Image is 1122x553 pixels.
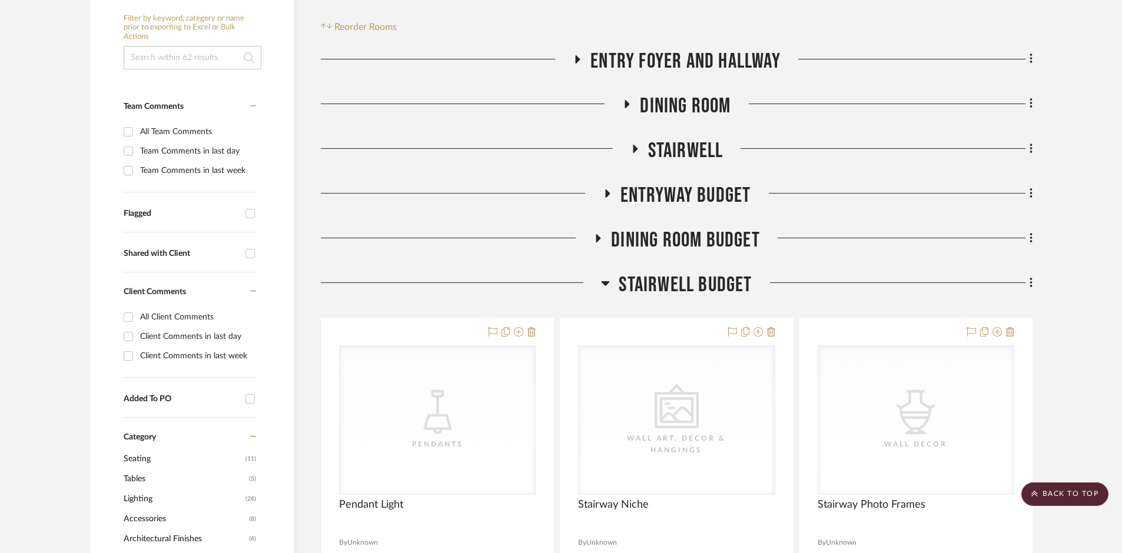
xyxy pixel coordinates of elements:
[618,432,735,456] div: Wall Art, Decor & Hangings
[124,102,184,111] span: Team Comments
[124,288,186,296] span: Client Comments
[140,161,253,180] div: Team Comments in last week
[124,489,243,509] span: Lighting
[818,498,925,511] span: Stairway Photo Frames
[826,537,857,548] span: Unknown
[1021,482,1108,506] scroll-to-top-button: BACK TO TOP
[379,438,496,450] div: Pendants
[611,228,760,253] span: Dining Room Budget
[578,498,649,511] span: Stairway Niche
[334,20,397,34] span: Reorder Rooms
[140,308,253,327] div: All Client Comments
[590,49,781,74] span: Entry Foyer and Hallway
[818,537,826,548] span: By
[140,122,253,141] div: All Team Comments
[124,449,243,469] span: Seating
[245,489,256,508] span: (24)
[347,537,378,548] span: Unknown
[586,537,617,548] span: Unknown
[321,20,397,34] button: Reorder Rooms
[640,94,731,119] span: Dining Room
[648,138,723,164] span: Stairwell
[245,449,256,468] span: (11)
[124,249,240,259] div: Shared with Client
[124,46,261,69] input: Search within 62 results
[124,529,246,549] span: Architectural Finishes
[140,347,253,365] div: Client Comments in last week
[249,469,256,488] span: (5)
[619,272,752,298] span: Stairwell Budget
[124,469,246,489] span: Tables
[124,14,261,42] h6: Filter by keyword, category or name prior to exporting to Excel or Bulk Actions
[124,509,246,529] span: Accessories
[578,537,586,548] span: By
[140,142,253,161] div: Team Comments in last day
[339,537,347,548] span: By
[857,438,975,450] div: Wall Decor
[249,529,256,548] span: (4)
[249,509,256,528] span: (8)
[124,209,240,219] div: Flagged
[124,432,156,442] span: Category
[140,327,253,346] div: Client Comments in last day
[620,183,751,208] span: Entryway Budget
[124,394,240,404] div: Added To PO
[339,498,403,511] span: Pendant Light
